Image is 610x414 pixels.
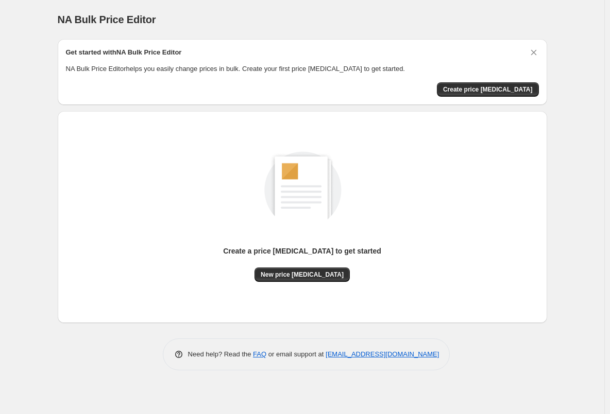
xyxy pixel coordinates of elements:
a: FAQ [253,350,266,358]
button: Dismiss card [529,47,539,58]
span: or email support at [266,350,326,358]
span: Need help? Read the [188,350,253,358]
span: Create price [MEDICAL_DATA] [443,85,533,94]
button: New price [MEDICAL_DATA] [255,267,350,282]
button: Create price change job [437,82,539,97]
a: [EMAIL_ADDRESS][DOMAIN_NAME] [326,350,439,358]
p: NA Bulk Price Editor helps you easily change prices in bulk. Create your first price [MEDICAL_DAT... [66,64,539,74]
span: New price [MEDICAL_DATA] [261,271,344,279]
h2: Get started with NA Bulk Price Editor [66,47,182,58]
p: Create a price [MEDICAL_DATA] to get started [223,246,381,256]
span: NA Bulk Price Editor [58,14,156,25]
